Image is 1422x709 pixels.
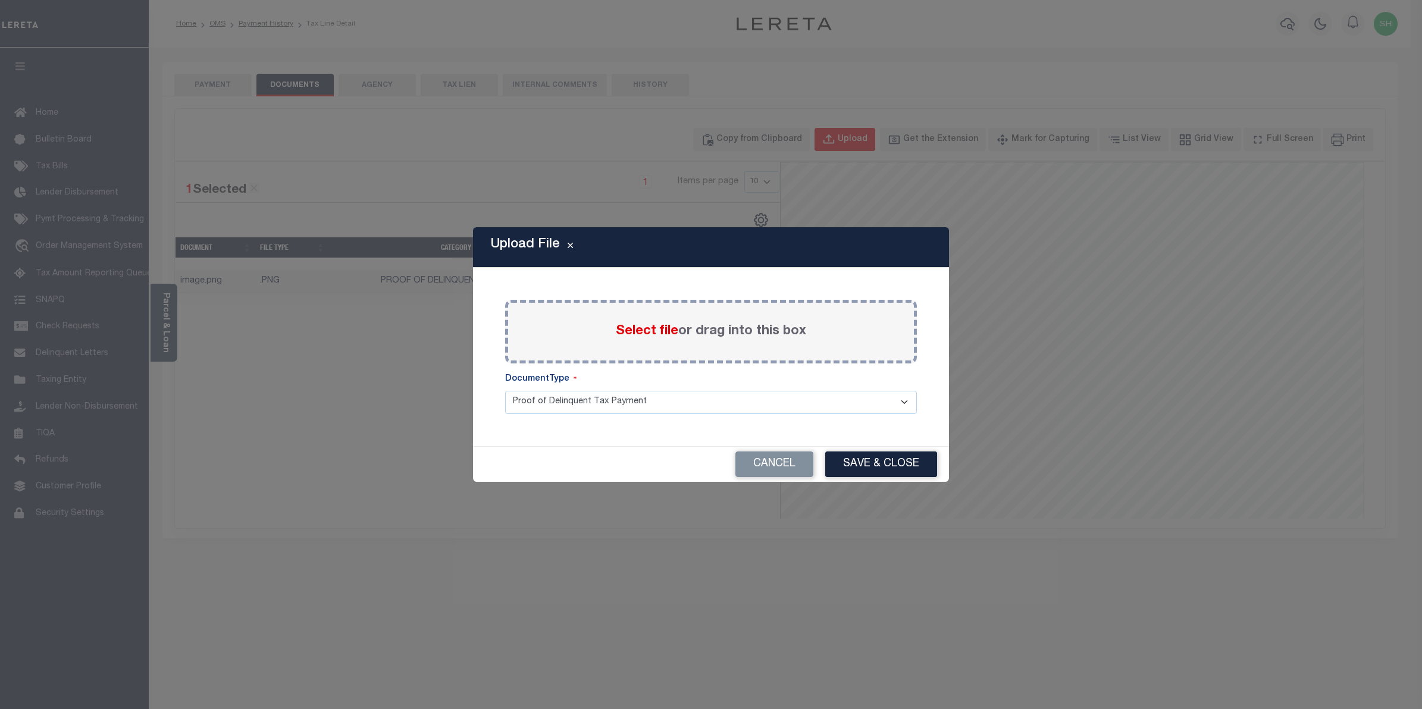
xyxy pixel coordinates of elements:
[560,240,581,255] button: Close
[825,451,937,477] button: Save & Close
[616,325,678,338] span: Select file
[735,451,813,477] button: Cancel
[491,237,560,252] h5: Upload File
[616,322,806,341] label: or drag into this box
[505,373,577,386] label: DocumentType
